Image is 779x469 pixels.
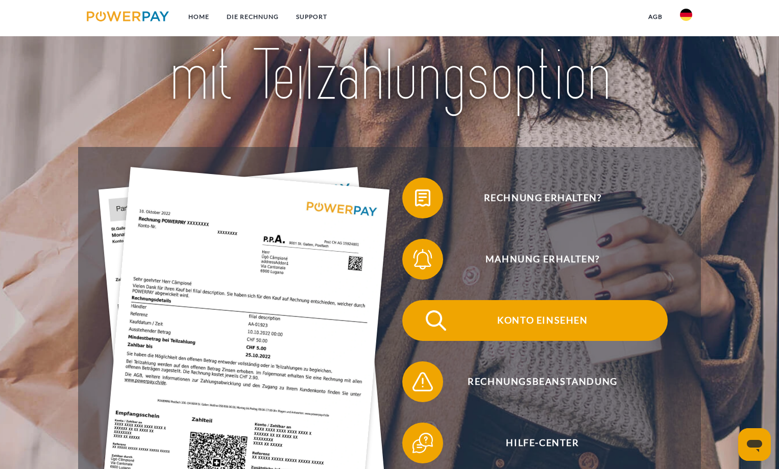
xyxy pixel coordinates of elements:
[218,8,287,26] a: DIE RECHNUNG
[287,8,336,26] a: SUPPORT
[410,246,435,272] img: qb_bell.svg
[418,300,668,341] span: Konto einsehen
[640,8,671,26] a: agb
[87,11,169,21] img: logo-powerpay.svg
[738,428,771,461] iframe: Schaltfläche zum Öffnen des Messaging-Fensters
[402,300,668,341] button: Konto einsehen
[410,185,435,211] img: qb_bill.svg
[418,423,668,463] span: Hilfe-Center
[418,178,668,218] span: Rechnung erhalten?
[402,178,668,218] button: Rechnung erhalten?
[418,361,668,402] span: Rechnungsbeanstandung
[402,361,668,402] button: Rechnungsbeanstandung
[410,430,435,456] img: qb_help.svg
[402,423,668,463] button: Hilfe-Center
[423,308,449,333] img: qb_search.svg
[410,369,435,394] img: qb_warning.svg
[180,8,218,26] a: Home
[402,239,668,280] button: Mahnung erhalten?
[418,239,668,280] span: Mahnung erhalten?
[680,9,692,21] img: de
